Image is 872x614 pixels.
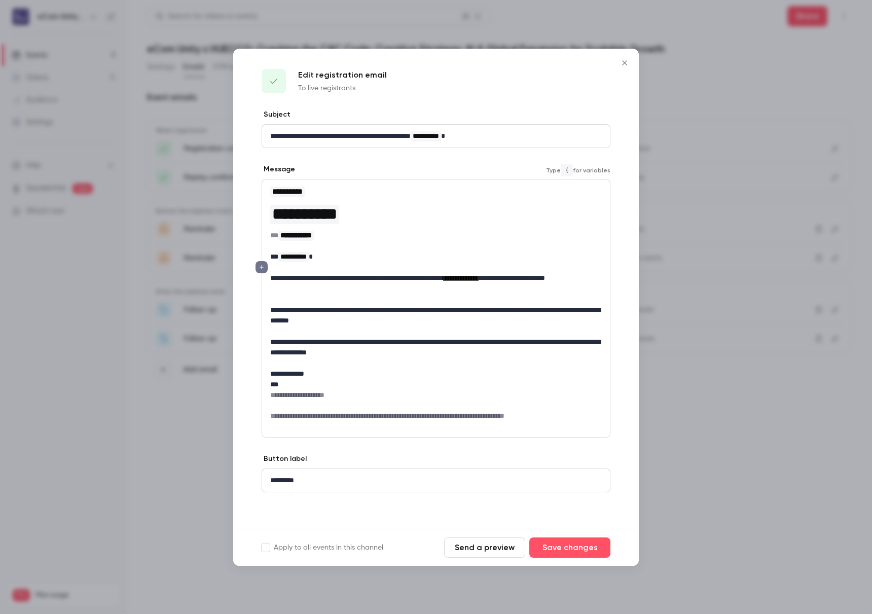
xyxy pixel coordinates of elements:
[262,110,290,120] label: Subject
[298,83,387,93] p: To live registrants
[262,469,610,492] div: editor
[262,179,610,437] div: editor
[262,164,295,174] label: Message
[444,537,525,558] button: Send a preview
[262,454,307,464] label: Button label
[529,537,610,558] button: Save changes
[546,164,610,176] span: Type for variables
[262,543,383,553] label: Apply to all events in this channel
[561,164,573,176] code: {
[614,53,635,73] button: Close
[262,125,610,148] div: editor
[298,69,387,81] p: Edit registration email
